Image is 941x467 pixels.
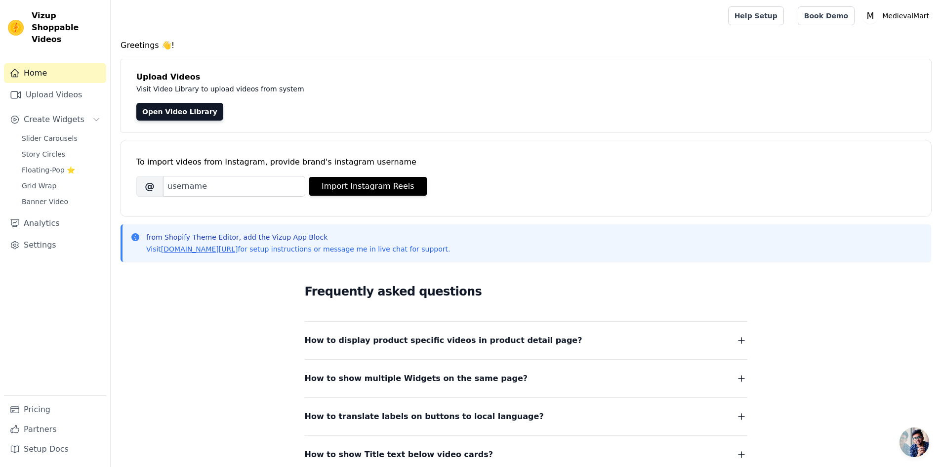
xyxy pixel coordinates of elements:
[798,6,855,25] a: Book Demo
[4,420,106,439] a: Partners
[121,40,931,51] h4: Greetings 👋!
[305,410,544,424] span: How to translate labels on buttons to local language?
[16,179,106,193] a: Grid Wrap
[900,427,929,457] div: Open chat
[136,83,579,95] p: Visit Video Library to upload videos from system
[305,448,493,462] span: How to show Title text below video cards?
[305,334,747,347] button: How to display product specific videos in product detail page?
[305,334,582,347] span: How to display product specific videos in product detail page?
[136,103,223,121] a: Open Video Library
[22,149,65,159] span: Story Circles
[8,20,24,36] img: Vizup
[878,7,933,25] p: MedievalMart
[146,232,450,242] p: from Shopify Theme Editor, add the Vizup App Block
[4,110,106,129] button: Create Widgets
[305,410,747,424] button: How to translate labels on buttons to local language?
[862,7,933,25] button: M MedievalMart
[305,372,747,385] button: How to show multiple Widgets on the same page?
[32,10,102,45] span: Vizup Shoppable Videos
[728,6,784,25] a: Help Setup
[4,400,106,420] a: Pricing
[161,245,238,253] a: [DOMAIN_NAME][URL]
[4,235,106,255] a: Settings
[146,244,450,254] p: Visit for setup instructions or message me in live chat for support.
[305,282,747,301] h2: Frequently asked questions
[867,11,874,21] text: M
[16,147,106,161] a: Story Circles
[24,114,84,126] span: Create Widgets
[16,163,106,177] a: Floating-Pop ⭐
[22,197,68,207] span: Banner Video
[16,131,106,145] a: Slider Carousels
[309,177,427,196] button: Import Instagram Reels
[4,213,106,233] a: Analytics
[22,181,56,191] span: Grid Wrap
[136,156,915,168] div: To import videos from Instagram, provide brand's instagram username
[163,176,305,197] input: username
[136,176,163,197] span: @
[22,133,78,143] span: Slider Carousels
[4,85,106,105] a: Upload Videos
[305,372,528,385] span: How to show multiple Widgets on the same page?
[4,439,106,459] a: Setup Docs
[136,71,915,83] h4: Upload Videos
[4,63,106,83] a: Home
[22,165,75,175] span: Floating-Pop ⭐
[16,195,106,209] a: Banner Video
[305,448,747,462] button: How to show Title text below video cards?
